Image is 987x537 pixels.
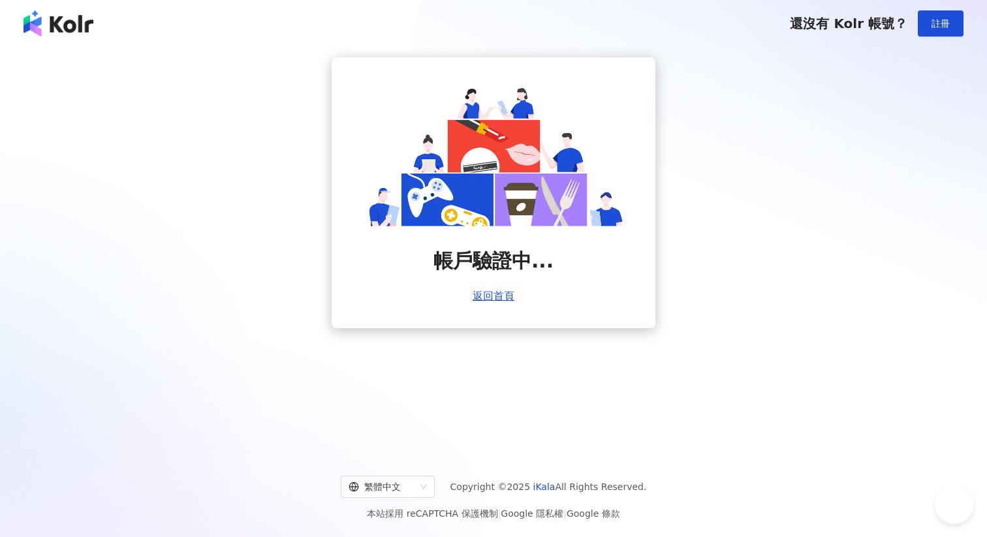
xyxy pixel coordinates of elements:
span: | [563,508,567,519]
div: 繁體中文 [349,476,415,497]
span: 註冊 [932,18,950,29]
span: | [498,508,501,519]
img: logo [23,10,93,37]
span: 還沒有 Kolr 帳號？ [790,16,907,31]
span: 帳戶驗證中... [433,247,554,275]
a: Google 條款 [567,508,620,519]
a: 返回首頁 [473,290,514,302]
img: account is verifying [363,84,624,226]
button: 註冊 [918,10,963,37]
iframe: Help Scout Beacon - Open [935,485,974,524]
a: Google 隱私權 [501,508,563,519]
span: Copyright © 2025 All Rights Reserved. [450,479,647,495]
a: iKala [533,482,556,492]
span: 本站採用 reCAPTCHA 保護機制 [367,506,619,521]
